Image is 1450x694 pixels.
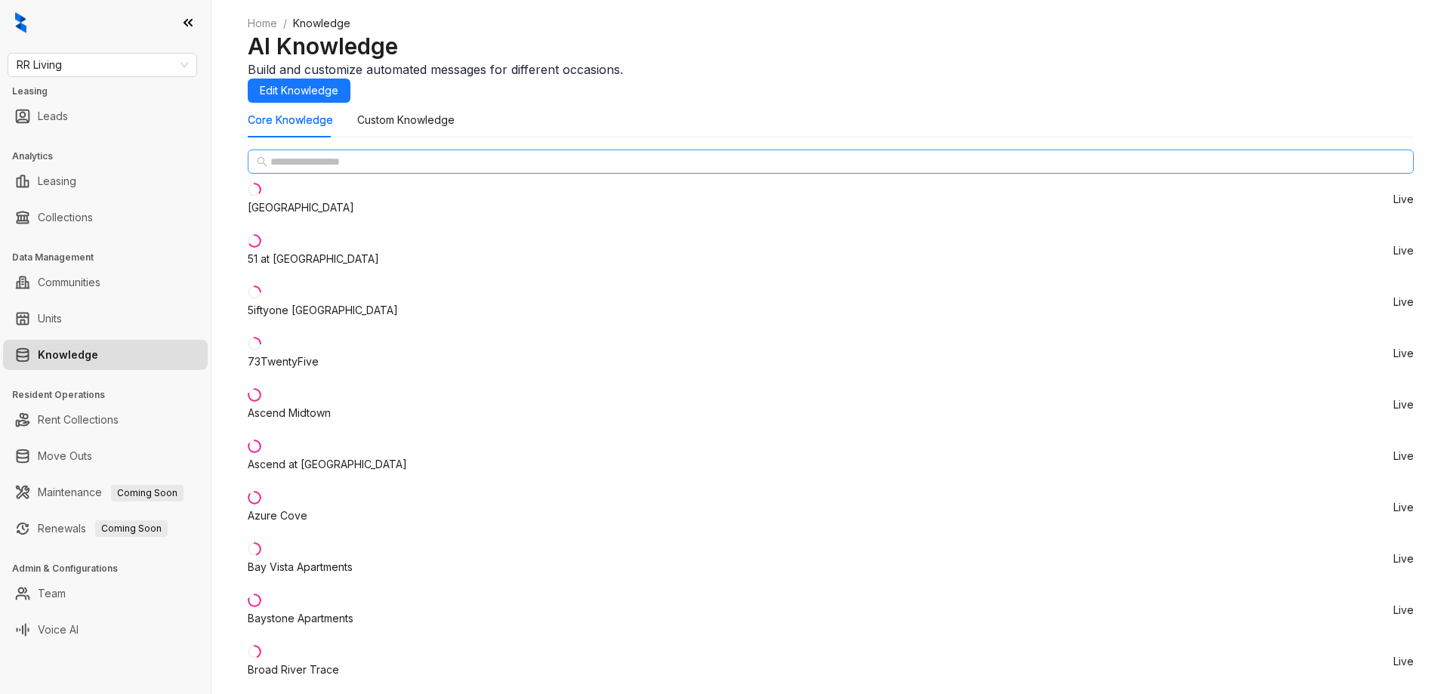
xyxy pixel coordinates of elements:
div: Build and customize automated messages for different occasions. [248,60,1414,79]
a: RenewalsComing Soon [38,514,168,544]
span: Live [1393,348,1414,359]
h3: Resident Operations [12,388,211,402]
span: Live [1393,656,1414,667]
a: Voice AI [38,615,79,645]
h3: Leasing [12,85,211,98]
span: Live [1393,605,1414,615]
li: Leasing [3,166,208,196]
div: Custom Knowledge [357,112,455,128]
div: Bay Vista Apartments [248,559,353,575]
li: Renewals [3,514,208,544]
a: Team [38,578,66,609]
li: Knowledge [3,340,208,370]
h3: Data Management [12,251,211,264]
span: Live [1393,399,1414,410]
span: RR Living [17,54,188,76]
li: Rent Collections [3,405,208,435]
div: 51 at [GEOGRAPHIC_DATA] [248,251,379,267]
span: Live [1393,297,1414,307]
li: Maintenance [3,477,208,507]
img: logo [15,12,26,33]
a: Move Outs [38,441,92,471]
li: Units [3,304,208,334]
li: Move Outs [3,441,208,471]
a: Leasing [38,166,76,196]
li: Leads [3,101,208,131]
div: Broad River Trace [248,662,339,678]
div: 5iftyone [GEOGRAPHIC_DATA] [248,302,398,319]
span: search [257,156,267,167]
div: Ascend Midtown [248,405,331,421]
a: Knowledge [38,340,98,370]
span: Live [1393,194,1414,205]
span: Live [1393,245,1414,256]
span: Coming Soon [95,520,168,537]
h2: AI Knowledge [248,32,1414,60]
a: Leads [38,101,68,131]
div: [GEOGRAPHIC_DATA] [248,199,354,216]
a: Units [38,304,62,334]
li: / [283,15,287,32]
button: Edit Knowledge [248,79,350,103]
div: Core Knowledge [248,112,333,128]
span: Edit Knowledge [260,82,338,99]
div: 73TwentyFive [248,353,319,370]
div: Ascend at [GEOGRAPHIC_DATA] [248,456,407,473]
li: Collections [3,202,208,233]
div: Baystone Apartments [248,610,353,627]
a: Collections [38,202,93,233]
a: Rent Collections [38,405,119,435]
span: Live [1393,554,1414,564]
span: Knowledge [293,17,350,29]
li: Voice AI [3,615,208,645]
span: Live [1393,502,1414,513]
a: Communities [38,267,100,298]
li: Communities [3,267,208,298]
h3: Admin & Configurations [12,562,211,575]
a: Home [245,15,280,32]
div: Azure Cove [248,507,307,524]
h3: Analytics [12,150,211,163]
li: Team [3,578,208,609]
span: Coming Soon [111,485,184,501]
span: Live [1393,451,1414,461]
